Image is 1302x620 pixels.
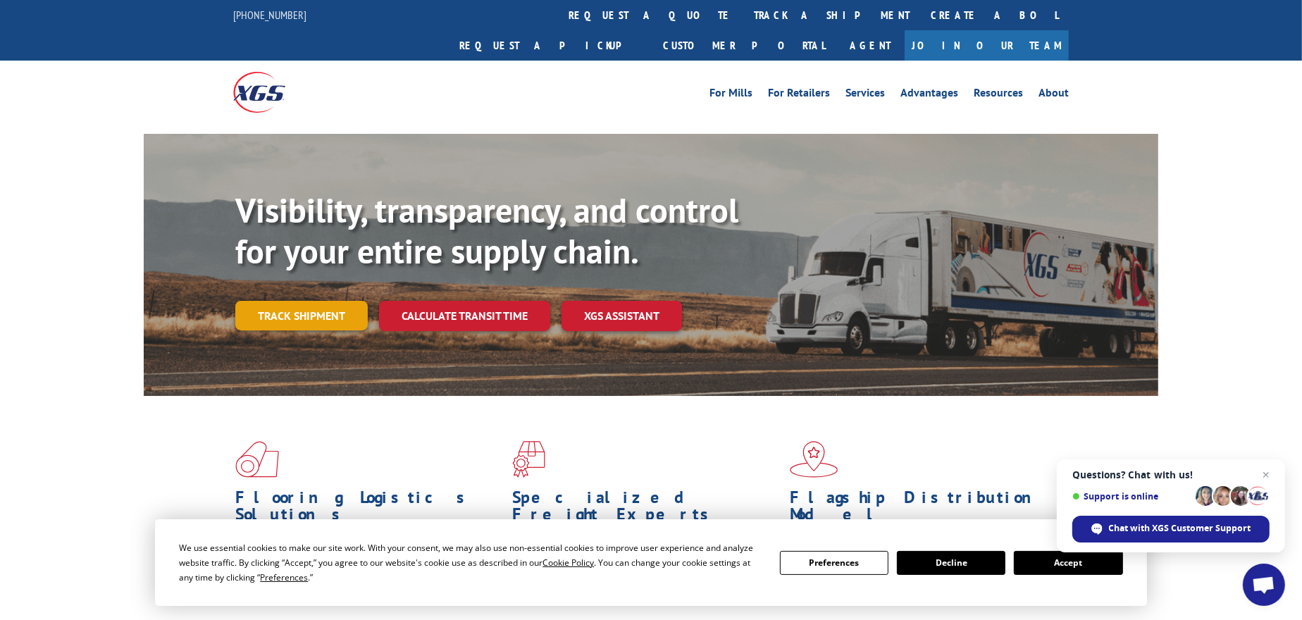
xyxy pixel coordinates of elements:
span: Chat with XGS Customer Support [1072,516,1270,542]
img: xgs-icon-flagship-distribution-model-red [790,441,838,478]
span: Cookie Policy [542,557,594,569]
a: Calculate transit time [379,301,550,331]
button: Preferences [780,551,888,575]
img: xgs-icon-total-supply-chain-intelligence-red [235,441,279,478]
a: Learn More > [512,593,688,609]
h1: Specialized Freight Experts [512,489,779,530]
a: Advantages [900,87,958,103]
a: XGS ASSISTANT [562,301,682,331]
a: Resources [974,87,1023,103]
a: Open chat [1243,564,1285,606]
a: Track shipment [235,301,368,330]
div: Cookie Consent Prompt [155,519,1147,606]
h1: Flagship Distribution Model [790,489,1056,530]
button: Accept [1014,551,1122,575]
a: [PHONE_NUMBER] [233,8,306,22]
span: Questions? Chat with us! [1072,469,1270,480]
div: We use essential cookies to make our site work. With your consent, we may also use non-essential ... [179,540,762,585]
a: Agent [836,30,905,61]
a: Learn More > [235,593,411,609]
b: Visibility, transparency, and control for your entire supply chain. [235,188,738,273]
button: Decline [897,551,1005,575]
a: For Retailers [768,87,830,103]
a: Services [845,87,885,103]
img: xgs-icon-focused-on-flooring-red [512,441,545,478]
a: About [1038,87,1069,103]
a: Customer Portal [652,30,836,61]
a: For Mills [709,87,752,103]
span: Chat with XGS Customer Support [1109,522,1251,535]
a: Join Our Team [905,30,1069,61]
h1: Flooring Logistics Solutions [235,489,502,530]
span: Support is online [1072,491,1191,502]
span: Preferences [260,571,308,583]
a: Request a pickup [449,30,652,61]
